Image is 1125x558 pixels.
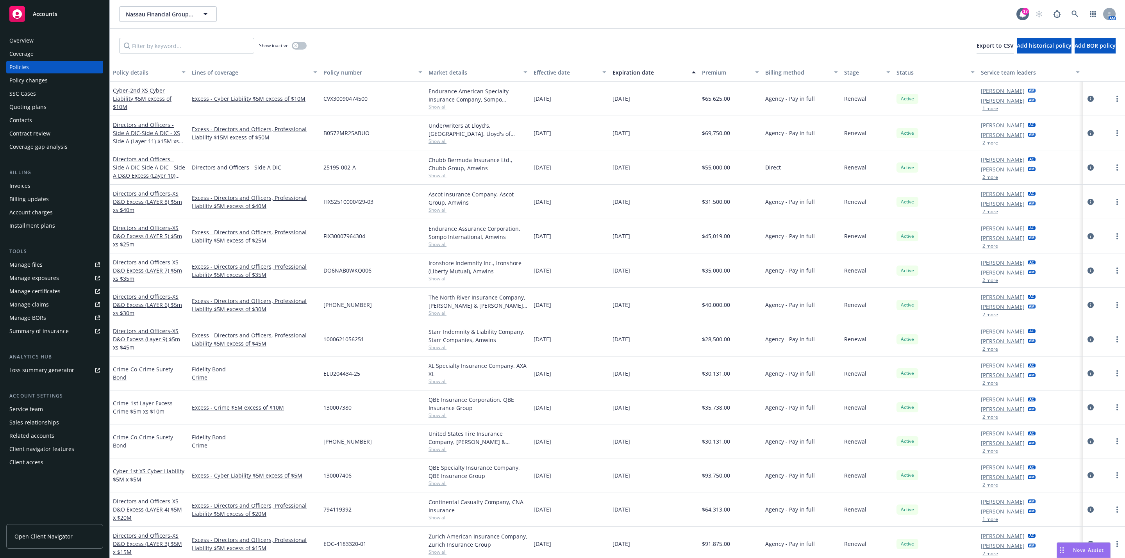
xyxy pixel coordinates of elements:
[1086,437,1095,446] a: circleInformation
[1086,403,1095,412] a: circleInformation
[9,325,69,337] div: Summary of insurance
[982,106,998,111] button: 1 more
[192,262,317,279] a: Excess - Directors and Officers, Professional Liability $5M excess of $35M
[844,266,866,275] span: Renewal
[981,96,1025,105] a: [PERSON_NAME]
[9,87,36,100] div: SSC Cases
[113,293,182,317] span: - XS D&O Excess (LAYER 6) $5m xs $30m
[33,11,57,17] span: Accounts
[9,416,59,429] div: Sales relationships
[113,293,182,317] a: Directors and Officers
[702,232,730,240] span: $45,019.00
[9,443,74,455] div: Client navigator features
[192,441,317,449] a: Crime
[113,433,173,449] a: Crime
[113,87,171,111] a: Cyber
[762,63,841,82] button: Billing method
[110,63,189,82] button: Policy details
[429,362,527,378] div: XL Specialty Insurance Company, AXA XL
[765,301,815,309] span: Agency - Pay in full
[6,180,103,192] a: Invoices
[9,101,46,113] div: Quoting plans
[1112,163,1122,172] a: more
[6,3,103,25] a: Accounts
[702,94,730,103] span: $65,625.00
[6,392,103,400] div: Account settings
[981,303,1025,311] a: [PERSON_NAME]
[6,353,103,361] div: Analytics hub
[981,258,1025,267] a: [PERSON_NAME]
[900,233,915,240] span: Active
[113,190,182,214] span: - XS D&O Excess (LAYER 8) $5m xs $40m
[113,224,182,248] span: - XS D&O Excess (LAYER 5) $5m xs $25m
[702,335,730,343] span: $28,500.00
[981,439,1025,447] a: [PERSON_NAME]
[977,38,1014,53] button: Export to CSV
[189,63,320,82] button: Lines of coverage
[323,301,372,309] span: [PHONE_NUMBER]
[844,335,866,343] span: Renewal
[429,190,527,207] div: Ascot Insurance Company, Ascot Group, Amwins
[9,34,34,47] div: Overview
[9,430,54,442] div: Related accounts
[113,532,182,556] a: Directors and Officers
[113,327,180,351] a: Directors and Officers
[534,163,551,171] span: [DATE]
[429,103,527,110] span: Show all
[982,551,998,556] button: 2 more
[609,63,699,82] button: Expiration date
[6,298,103,311] a: Manage claims
[1112,94,1122,103] a: more
[6,403,103,415] a: Service team
[6,272,103,284] a: Manage exposures
[1112,128,1122,138] a: more
[113,365,173,381] a: Crime
[259,42,289,49] span: Show inactive
[844,301,866,309] span: Renewal
[113,155,185,187] a: Directors and Officers - Side A DIC
[844,94,866,103] span: Renewal
[982,517,998,522] button: 1 more
[1067,6,1083,22] a: Search
[702,163,730,171] span: $55,000.00
[113,399,173,415] span: - 1st Layer Excess Crime $5m xs $10m
[429,480,527,487] span: Show all
[981,371,1025,379] a: [PERSON_NAME]
[982,278,998,283] button: 2 more
[765,198,815,206] span: Agency - Pay in full
[192,433,317,441] a: Fidelity Bond
[765,335,815,343] span: Agency - Pay in full
[9,258,43,271] div: Manage files
[530,63,609,82] button: Effective date
[1073,547,1104,553] span: Nova Assist
[982,312,998,317] button: 2 more
[6,87,103,100] a: SSC Cases
[1112,266,1122,275] a: more
[1057,543,1067,558] div: Drag to move
[1112,197,1122,207] a: more
[981,155,1025,164] a: [PERSON_NAME]
[699,63,762,82] button: Premium
[429,514,527,521] span: Show all
[192,536,317,552] a: Excess - Directors and Officers, Professional Liability $5M excess of $15M
[429,310,527,316] span: Show all
[192,194,317,210] a: Excess - Directors and Officers, Professional Liability $5M excess of $40M
[1086,539,1095,549] a: circleInformation
[113,258,182,282] span: - XS D&O Excess (LAYER 7) $5m xs $35m
[981,268,1025,276] a: [PERSON_NAME]
[14,532,73,540] span: Open Client Navigator
[1112,232,1122,241] a: more
[981,224,1025,232] a: [PERSON_NAME]
[9,272,59,284] div: Manage exposures
[982,449,998,453] button: 2 more
[113,68,177,77] div: Policy details
[982,244,998,248] button: 2 more
[323,403,352,412] span: 130007380
[323,94,368,103] span: CVX30090474500
[9,127,50,140] div: Contract review
[702,129,730,137] span: $69,750.00
[429,172,527,179] span: Show all
[981,463,1025,471] a: [PERSON_NAME]
[1017,38,1071,53] button: Add historical policy
[323,163,356,171] span: 25195-002-A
